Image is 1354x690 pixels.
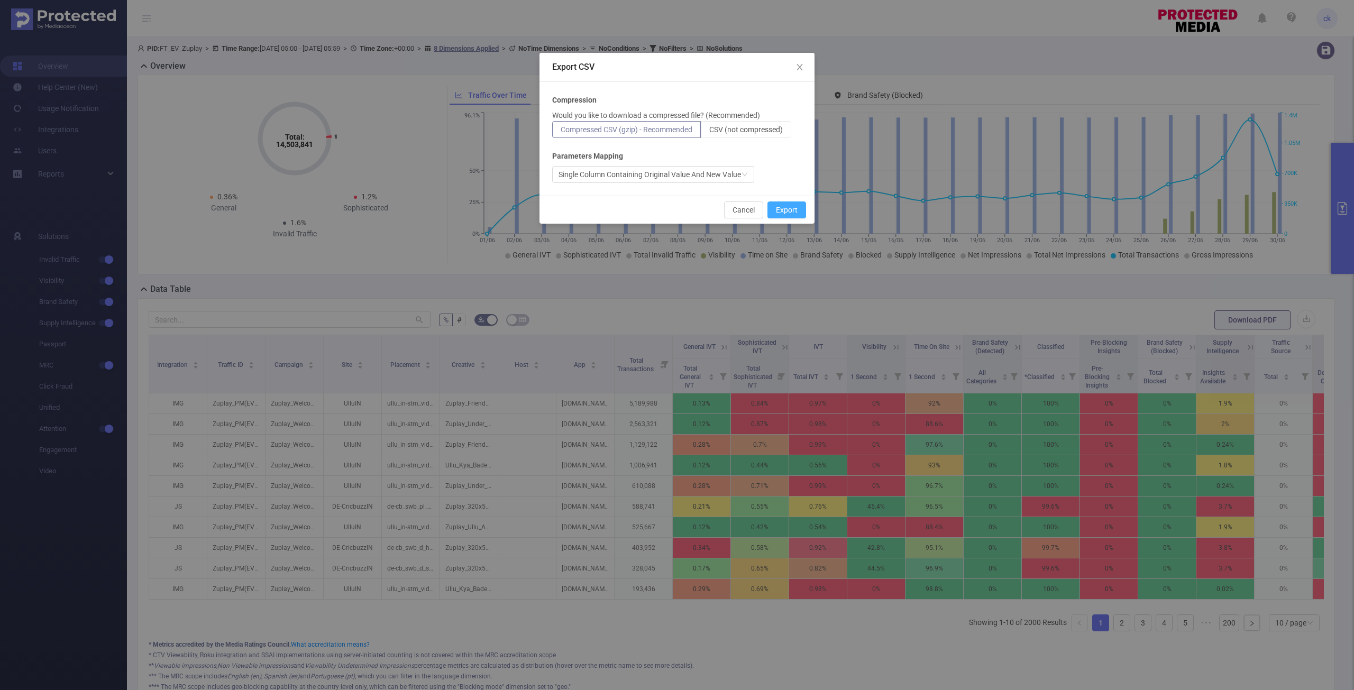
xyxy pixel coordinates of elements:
[559,167,741,182] div: Single Column Containing Original Value And New Value
[795,63,804,71] i: icon: close
[724,201,763,218] button: Cancel
[552,95,597,106] b: Compression
[767,201,806,218] button: Export
[561,125,692,134] span: Compressed CSV (gzip) - Recommended
[709,125,783,134] span: CSV (not compressed)
[742,171,748,179] i: icon: down
[552,61,802,73] div: Export CSV
[552,110,760,121] p: Would you like to download a compressed file? (Recommended)
[552,151,623,162] b: Parameters Mapping
[785,53,815,82] button: Close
